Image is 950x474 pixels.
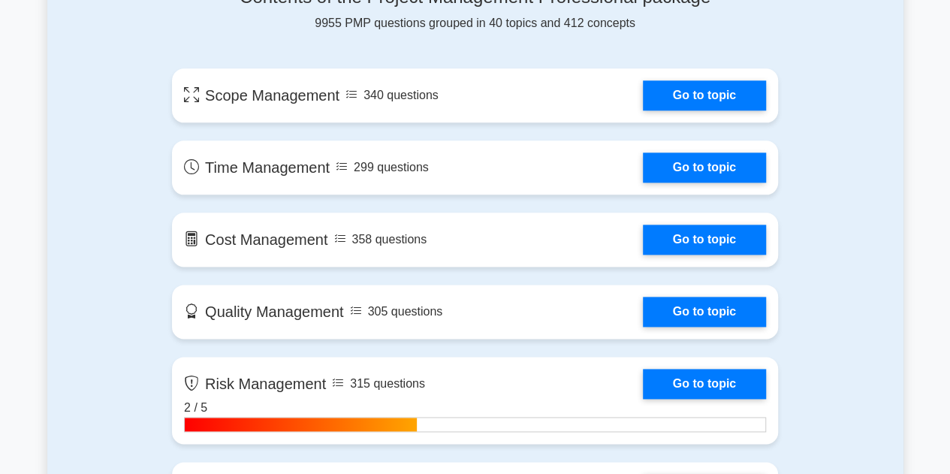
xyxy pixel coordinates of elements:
[643,80,766,110] a: Go to topic
[643,369,766,399] a: Go to topic
[643,152,766,183] a: Go to topic
[643,297,766,327] a: Go to topic
[643,225,766,255] a: Go to topic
